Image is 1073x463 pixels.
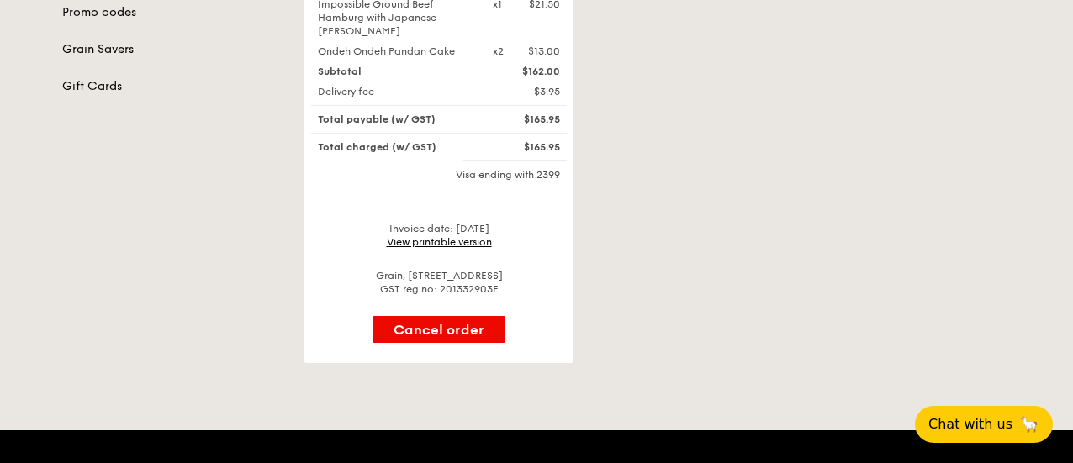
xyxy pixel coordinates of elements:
div: $13.00 [528,45,560,58]
div: x2 [493,45,504,58]
div: $165.95 [483,140,570,154]
div: Total charged (w/ GST) [308,140,483,154]
span: Total payable (w/ GST) [318,113,436,125]
div: Subtotal [308,65,483,78]
button: Cancel order [373,316,505,343]
div: Ondeh Ondeh Pandan Cake [308,45,483,58]
div: Invoice date: [DATE] [311,222,567,249]
div: Grain, [STREET_ADDRESS] GST reg no: 201332903E [311,269,567,296]
div: Visa ending with 2399 [311,168,567,182]
div: $165.95 [483,113,570,126]
a: Promo codes [62,4,284,21]
button: Chat with us🦙 [915,406,1053,443]
div: $3.95 [483,85,570,98]
a: View printable version [387,236,492,248]
span: Chat with us [928,414,1012,434]
a: Grain Savers [62,41,284,58]
span: 🦙 [1019,414,1039,434]
a: Gift Cards [62,78,284,95]
div: Delivery fee [308,85,483,98]
div: $162.00 [483,65,570,78]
